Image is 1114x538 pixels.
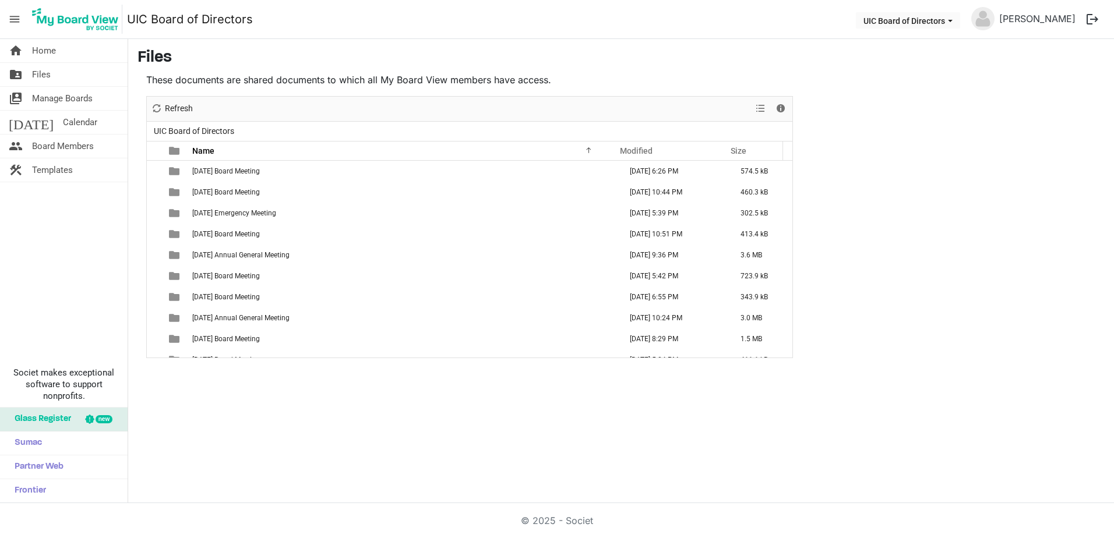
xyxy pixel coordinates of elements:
[9,408,71,431] span: Glass Register
[189,224,618,245] td: 2021 September 29 Board Meeting is template cell column header Name
[9,39,23,62] span: home
[32,158,73,182] span: Templates
[9,455,64,479] span: Partner Web
[9,479,46,502] span: Frontier
[189,203,618,224] td: 2021 October 21 Emergency Meeting is template cell column header Name
[728,161,792,182] td: 574.5 kB is template cell column header Size
[162,182,189,203] td: is template cell column header type
[728,224,792,245] td: 413.4 kB is template cell column header Size
[147,203,162,224] td: checkbox
[138,48,1105,68] h3: Files
[731,146,746,155] span: Size
[189,349,618,370] td: 2022 November 23 Board Meeting is template cell column header Name
[618,245,728,266] td: April 04, 2023 9:36 PM column header Modified
[9,158,23,182] span: construction
[162,349,189,370] td: is template cell column header type
[728,286,792,307] td: 343.9 kB is template cell column header Size
[147,286,162,307] td: checkbox
[192,146,214,155] span: Name
[771,97,791,121] div: Details
[192,314,290,322] span: [DATE] Annual General Meeting
[147,328,162,349] td: checkbox
[620,146,653,155] span: Modified
[32,134,94,158] span: Board Members
[995,7,1080,30] a: [PERSON_NAME]
[162,203,189,224] td: is template cell column header type
[192,167,260,175] span: [DATE] Board Meeting
[5,367,122,402] span: Societ makes exceptional software to support nonprofits.
[162,266,189,286] td: is template cell column header type
[147,349,162,370] td: checkbox
[971,7,995,30] img: no-profile-picture.svg
[192,356,260,364] span: [DATE] Board Meeting
[32,87,93,110] span: Manage Boards
[147,224,162,245] td: checkbox
[189,245,618,266] td: 2022 April 19 Annual General Meeting is template cell column header Name
[32,63,51,86] span: Files
[162,328,189,349] td: is template cell column header type
[147,161,162,182] td: checkbox
[147,266,162,286] td: checkbox
[618,182,728,203] td: December 01, 2021 10:44 PM column header Modified
[162,224,189,245] td: is template cell column header type
[147,307,162,328] td: checkbox
[189,328,618,349] td: 2022 March 30 Board Meeting is template cell column header Name
[162,161,189,182] td: is template cell column header type
[728,245,792,266] td: 3.6 MB is template cell column header Size
[192,209,276,217] span: [DATE] Emergency Meeting
[618,286,728,307] td: September 21, 2022 6:55 PM column header Modified
[9,111,54,134] span: [DATE]
[192,188,260,196] span: [DATE] Board Meeting
[728,349,792,370] td: 411.1 kB is template cell column header Size
[728,307,792,328] td: 3.0 MB is template cell column header Size
[728,266,792,286] td: 723.9 kB is template cell column header Size
[9,87,23,110] span: switch_account
[618,161,728,182] td: October 28, 2021 6:26 PM column header Modified
[618,328,728,349] td: April 14, 2022 8:29 PM column header Modified
[146,73,793,87] p: These documents are shared documents to which all My Board View members have access.
[63,111,97,134] span: Calendar
[9,63,23,86] span: folder_shared
[728,182,792,203] td: 460.3 kB is template cell column header Size
[192,335,260,343] span: [DATE] Board Meeting
[147,245,162,266] td: checkbox
[521,515,593,526] a: © 2025 - Societ
[147,97,197,121] div: Refresh
[618,349,728,370] td: January 11, 2023 5:04 PM column header Modified
[164,101,194,116] span: Refresh
[149,101,195,116] button: Refresh
[127,8,253,31] a: UIC Board of Directors
[3,8,26,30] span: menu
[192,293,260,301] span: [DATE] Board Meeting
[1080,7,1105,31] button: logout
[753,101,767,116] button: View dropdownbutton
[618,224,728,245] td: October 18, 2021 10:51 PM column header Modified
[162,245,189,266] td: is template cell column header type
[147,182,162,203] td: checkbox
[751,97,771,121] div: View
[192,272,260,280] span: [DATE] Board Meeting
[151,124,237,139] span: UIC Board of Directors
[162,286,189,307] td: is template cell column header type
[189,307,618,328] td: 2022 March 30 Annual General Meeting is template cell column header Name
[29,5,127,34] a: My Board View Logo
[728,203,792,224] td: 302.5 kB is template cell column header Size
[162,307,189,328] td: is template cell column header type
[9,134,23,158] span: people
[189,286,618,307] td: 2022 June 1 Board Meeting is template cell column header Name
[618,307,728,328] td: April 12, 2022 10:24 PM column header Modified
[189,266,618,286] td: 2022 January 26 Board Meeting is template cell column header Name
[96,415,112,423] div: new
[189,161,618,182] td: 2021 June 9 Board Meeting is template cell column header Name
[618,266,728,286] td: February 23, 2022 5:42 PM column header Modified
[9,431,42,455] span: Sumac
[773,101,789,116] button: Details
[32,39,56,62] span: Home
[189,182,618,203] td: 2021 November Board Meeting is template cell column header Name
[728,328,792,349] td: 1.5 MB is template cell column header Size
[856,12,960,29] button: UIC Board of Directors dropdownbutton
[29,5,122,34] img: My Board View Logo
[192,230,260,238] span: [DATE] Board Meeting
[192,251,290,259] span: [DATE] Annual General Meeting
[618,203,728,224] td: October 28, 2021 5:39 PM column header Modified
